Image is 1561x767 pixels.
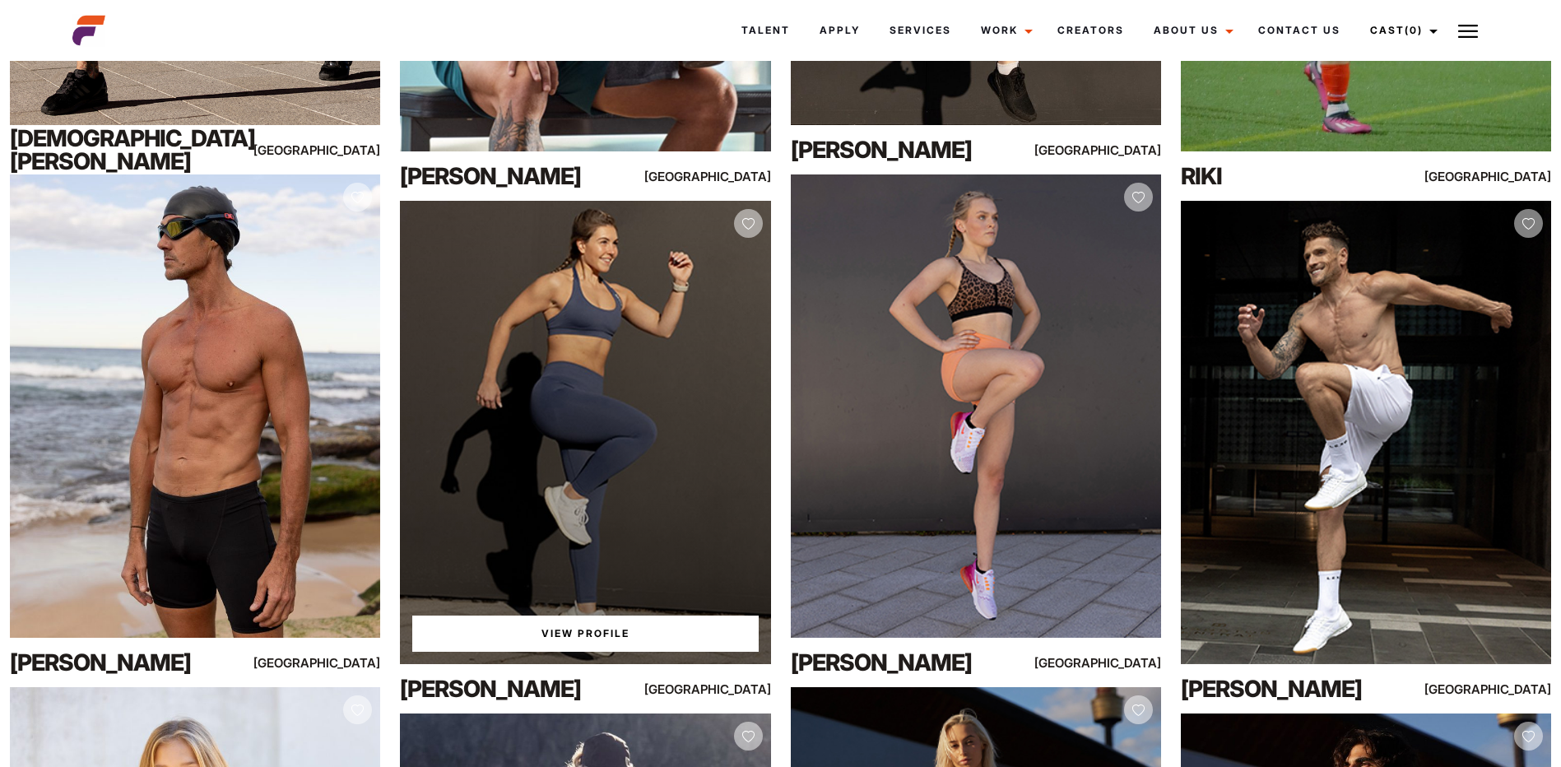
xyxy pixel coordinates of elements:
div: [GEOGRAPHIC_DATA] [1440,166,1551,187]
div: [GEOGRAPHIC_DATA] [1050,140,1161,160]
div: [GEOGRAPHIC_DATA] [269,653,380,673]
a: About Us [1139,8,1243,53]
div: [GEOGRAPHIC_DATA] [659,679,770,700]
div: [PERSON_NAME] [791,133,1013,166]
a: Work [966,8,1043,53]
img: Burger icon [1458,21,1478,41]
span: (0) [1405,24,1423,36]
div: [GEOGRAPHIC_DATA] [269,140,380,160]
div: Riki [1181,160,1403,193]
div: [PERSON_NAME] [791,646,1013,679]
div: [GEOGRAPHIC_DATA] [1050,653,1161,673]
a: View Jazmin'sProfile [412,616,758,652]
a: Creators [1043,8,1139,53]
a: Talent [727,8,805,53]
div: [PERSON_NAME] [400,672,622,705]
div: [PERSON_NAME] [1181,672,1403,705]
div: [PERSON_NAME] [10,646,232,679]
div: [GEOGRAPHIC_DATA] [1440,679,1551,700]
a: Contact Us [1243,8,1355,53]
div: [DEMOGRAPHIC_DATA][PERSON_NAME] [10,133,232,166]
a: Apply [805,8,875,53]
div: [PERSON_NAME] [400,160,622,193]
img: cropped-aefm-brand-fav-22-square.png [72,14,105,47]
div: [GEOGRAPHIC_DATA] [659,166,770,187]
a: Cast(0) [1355,8,1447,53]
a: Services [875,8,966,53]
